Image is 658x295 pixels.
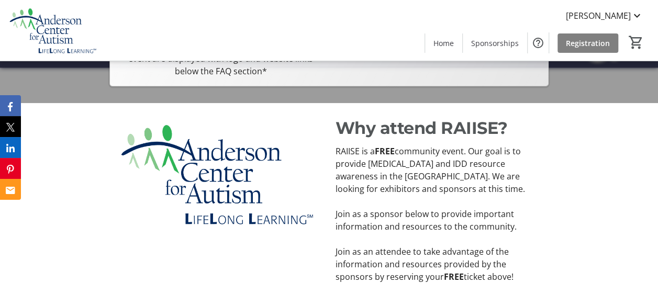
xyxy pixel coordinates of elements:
span: Join as a sponsor below to provide important information and resources to the community. [336,208,517,232]
button: [PERSON_NAME] [557,7,652,24]
strong: FREE [444,271,464,282]
span: [PERSON_NAME] [566,9,631,22]
span: Join as an attendee to take advantage of the information and resources provided by the sponsors b... [336,246,509,282]
p: Why attend RAIISE? [336,116,542,141]
strong: FREE [375,145,395,157]
span: Home [433,38,454,49]
img: undefined [116,116,323,232]
span: Registration [566,38,610,49]
span: Sponsorships [471,38,519,49]
a: Registration [557,33,618,53]
span: community event. Our goal is to provide [MEDICAL_DATA] and IDD resource awareness in the [GEOGRAP... [336,145,525,195]
button: Cart [627,33,645,52]
span: ticket above! [464,271,514,282]
span: RAIISE is a [336,145,375,157]
button: Help [528,32,549,53]
img: Anderson Center for Autism's Logo [6,4,99,56]
a: Sponsorships [463,33,527,53]
a: Home [425,33,462,53]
